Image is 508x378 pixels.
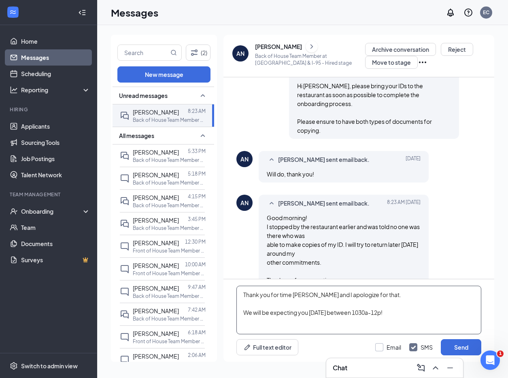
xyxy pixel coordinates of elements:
[333,363,347,372] h3: Chat
[120,264,130,274] svg: ChatInactive
[133,157,206,164] p: Back of House Team Member at [GEOGRAPHIC_DATA] & I-95
[188,284,206,291] p: 9:47 AM
[21,86,91,94] div: Reporting
[418,57,427,67] svg: Ellipses
[133,307,179,314] span: [PERSON_NAME]
[21,66,90,82] a: Scheduling
[21,167,90,183] a: Talent Network
[120,310,130,319] svg: DoubleChat
[441,43,473,56] button: Reject
[118,45,169,60] input: Search
[120,111,130,121] svg: DoubleChat
[406,155,421,165] span: [DATE]
[117,66,210,83] button: New message
[10,362,18,370] svg: Settings
[267,170,314,178] span: Will do, thank you!
[133,353,179,360] span: [PERSON_NAME]
[133,361,206,367] p: Back of House Team Member at [GEOGRAPHIC_DATA] & I-95
[306,40,318,53] button: ChevronRight
[120,151,130,161] svg: DoubleChat
[133,202,206,209] p: Back of House Team Member at [GEOGRAPHIC_DATA] & I-95
[21,236,90,252] a: Documents
[236,49,244,57] div: AN
[185,238,206,245] p: 12:30 PM
[188,108,206,115] p: 8:23 AM
[278,155,370,165] span: [PERSON_NAME] sent email back.
[78,8,86,17] svg: Collapse
[21,219,90,236] a: Team
[198,91,208,100] svg: SmallChevronUp
[120,355,130,365] svg: ChatInactive
[431,363,440,373] svg: ChevronUp
[21,134,90,151] a: Sourcing Tools
[133,239,179,246] span: [PERSON_NAME]
[21,252,90,268] a: SurveysCrown
[188,170,206,177] p: 5:18 PM
[120,332,130,342] svg: ChatInactive
[429,361,442,374] button: ChevronUp
[10,106,89,113] div: Hiring
[414,361,427,374] button: ComposeMessage
[21,118,90,134] a: Applicants
[21,151,90,167] a: Job Postings
[267,214,420,293] span: Good morning! I stopped by the restaurant earlier and was told no one was there who was able to m...
[21,33,90,49] a: Home
[188,193,206,200] p: 4:15 PM
[133,262,179,269] span: [PERSON_NAME]
[480,350,500,370] iframe: Intercom live chat
[21,362,78,370] div: Switch to admin view
[483,9,489,16] div: EC
[111,6,158,19] h1: Messages
[133,225,206,231] p: Back of House Team Member at [GEOGRAPHIC_DATA] & I-95
[267,199,276,208] svg: SmallChevronUp
[10,191,89,198] div: Team Management
[188,306,206,313] p: 7:42 AM
[240,199,249,207] div: AN
[441,339,481,355] button: Send
[133,117,206,123] p: Back of House Team Member at [GEOGRAPHIC_DATA] & I-95
[10,86,18,94] svg: Analysis
[255,42,302,51] div: [PERSON_NAME]
[188,148,206,155] p: 5:33 PM
[133,149,179,156] span: [PERSON_NAME]
[133,285,179,292] span: [PERSON_NAME]
[170,49,177,56] svg: MagnifyingGlass
[255,53,365,66] p: Back of House Team Member at [GEOGRAPHIC_DATA] & I-95 - Hired stage
[416,363,426,373] svg: ComposeMessage
[10,207,18,215] svg: UserCheck
[188,329,206,336] p: 6:18 AM
[133,293,206,299] p: Back of House Team Member at [GEOGRAPHIC_DATA] & I-95
[198,131,208,140] svg: SmallChevronUp
[365,43,436,56] button: Archive conversation
[133,179,206,186] p: Back of House Team Member at [GEOGRAPHIC_DATA] & I-95
[189,48,199,57] svg: Filter
[133,194,179,201] span: [PERSON_NAME]
[308,42,316,51] svg: ChevronRight
[133,171,179,178] span: [PERSON_NAME]
[120,219,130,229] svg: DoubleChat
[243,343,251,351] svg: Pen
[120,196,130,206] svg: DoubleChat
[133,330,179,337] span: [PERSON_NAME]
[188,216,206,223] p: 3:45 PM
[445,363,455,373] svg: Minimize
[133,108,179,116] span: [PERSON_NAME]
[119,91,168,100] span: Unread messages
[297,82,432,134] span: Hi [PERSON_NAME], please bring your IDs to the restaurant as soon as possible to complete the onb...
[133,338,206,345] p: Front of House Team Member at [GEOGRAPHIC_DATA] & I-95
[133,270,206,277] p: Front of House Team Member at [GEOGRAPHIC_DATA] & I-95
[185,261,206,268] p: 10:00 AM
[186,45,210,61] button: Filter (2)
[267,155,276,165] svg: SmallChevronUp
[188,352,206,359] p: 2:06 AM
[133,315,206,322] p: Back of House Team Member at [GEOGRAPHIC_DATA] & I-95
[278,199,370,208] span: [PERSON_NAME] sent email back.
[387,199,421,208] span: [DATE] 8:23 AM
[21,49,90,66] a: Messages
[21,207,83,215] div: Onboarding
[120,174,130,183] svg: ChatInactive
[365,56,418,69] button: Move to stage
[9,8,17,16] svg: WorkstreamLogo
[444,361,457,374] button: Minimize
[463,8,473,17] svg: QuestionInfo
